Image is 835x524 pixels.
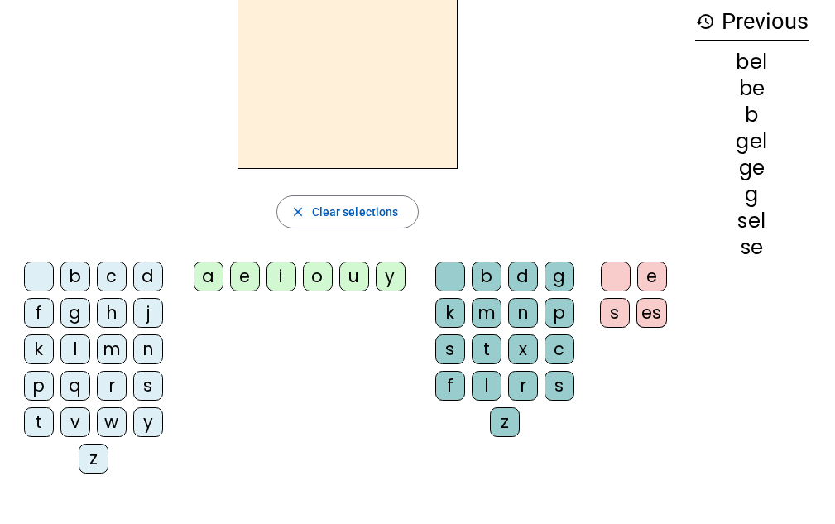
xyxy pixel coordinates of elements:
div: r [508,371,538,401]
div: b [60,262,90,291]
div: f [435,371,465,401]
div: sel [695,211,809,231]
div: t [472,334,501,364]
div: i [266,262,296,291]
div: x [508,334,538,364]
mat-icon: close [290,204,305,219]
div: g [60,298,90,328]
div: s [545,371,574,401]
div: t [24,407,54,437]
mat-icon: history [695,12,715,31]
div: s [133,371,163,401]
div: ge [695,158,809,178]
div: m [472,298,501,328]
div: c [97,262,127,291]
div: k [24,334,54,364]
div: m [97,334,127,364]
div: z [79,444,108,474]
div: p [24,371,54,401]
div: e [230,262,260,291]
div: d [508,262,538,291]
button: Clear selections [276,195,420,228]
div: s [600,298,630,328]
div: p [545,298,574,328]
div: u [339,262,369,291]
div: se [695,238,809,257]
div: f [24,298,54,328]
div: g [695,185,809,204]
div: r [97,371,127,401]
div: q [60,371,90,401]
div: b [695,105,809,125]
div: be [695,79,809,99]
h3: Previous [695,3,809,41]
div: es [636,298,667,328]
div: l [472,371,501,401]
span: Clear selections [312,202,399,222]
div: b [472,262,501,291]
div: d [133,262,163,291]
div: h [97,298,127,328]
div: l [60,334,90,364]
div: s [435,334,465,364]
div: a [194,262,223,291]
div: k [435,298,465,328]
div: z [490,407,520,437]
div: e [637,262,667,291]
div: o [303,262,333,291]
div: gel [695,132,809,151]
div: j [133,298,163,328]
div: y [133,407,163,437]
div: bel [695,52,809,72]
div: g [545,262,574,291]
div: v [60,407,90,437]
div: c [545,334,574,364]
div: n [508,298,538,328]
div: w [97,407,127,437]
div: n [133,334,163,364]
div: y [376,262,406,291]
